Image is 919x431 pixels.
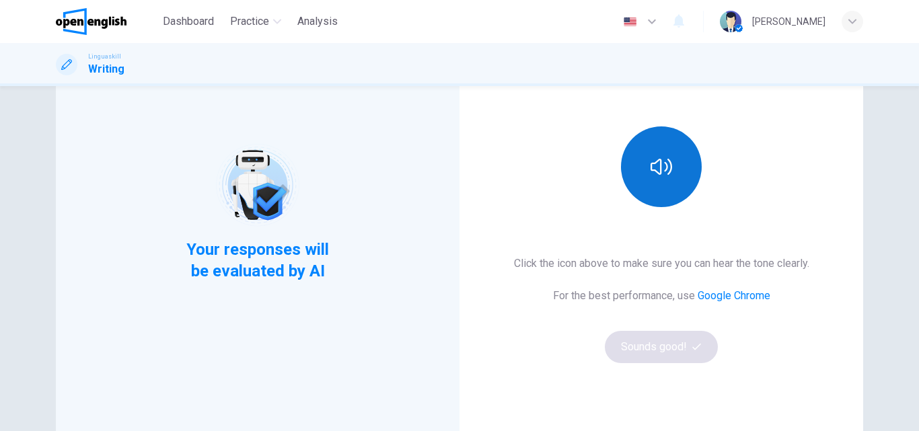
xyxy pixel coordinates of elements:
[720,11,741,32] img: Profile picture
[297,13,338,30] span: Analysis
[698,289,770,302] a: Google Chrome
[157,9,219,34] button: Dashboard
[215,143,300,228] img: robot icon
[553,288,770,304] h6: For the best performance, use
[225,9,287,34] button: Practice
[88,52,121,61] span: Linguaskill
[88,61,124,77] h1: Writing
[514,256,809,272] h6: Click the icon above to make sure you can hear the tone clearly.
[292,9,343,34] button: Analysis
[752,13,825,30] div: [PERSON_NAME]
[176,239,340,282] span: Your responses will be evaluated by AI
[56,8,126,35] img: OpenEnglish logo
[622,17,638,27] img: en
[163,13,214,30] span: Dashboard
[56,8,157,35] a: OpenEnglish logo
[230,13,269,30] span: Practice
